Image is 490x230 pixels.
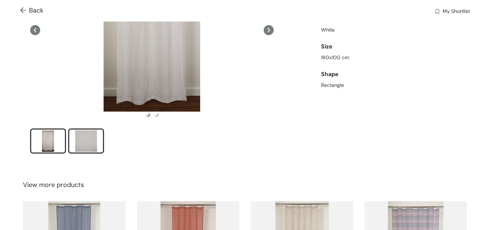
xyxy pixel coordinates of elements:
[20,7,29,15] img: Go back
[23,180,84,190] span: View more products
[321,81,467,89] div: Rectangle
[68,128,104,154] li: slide item 2
[20,6,43,15] span: Back
[434,8,440,16] img: wishlist
[321,26,467,34] div: White
[443,8,470,16] span: My Shortlist
[30,128,66,154] li: slide item 1
[321,67,467,81] div: Shape
[321,39,467,54] div: Size
[155,113,157,116] li: slide item 2
[146,113,149,116] li: slide item 1
[321,54,467,61] div: 180x100 cm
